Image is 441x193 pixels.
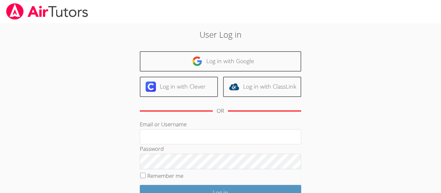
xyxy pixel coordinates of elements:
h2: User Log in [101,28,340,41]
a: Log in with Google [140,51,301,72]
div: OR [217,106,224,116]
img: google-logo-50288ca7cdecda66e5e0955fdab243c47b7ad437acaf1139b6f446037453330a.svg [192,56,202,66]
label: Password [140,145,164,152]
a: Log in with ClassLink [223,77,301,97]
label: Remember me [147,172,183,179]
img: classlink-logo-d6bb404cc1216ec64c9a2012d9dc4662098be43eaf13dc465df04b49fa7ab582.svg [229,82,239,92]
a: Log in with Clever [140,77,218,97]
img: clever-logo-6eab21bc6e7a338710f1a6ff85c0baf02591cd810cc4098c63d3a4b26e2feb20.svg [146,82,156,92]
img: airtutors_banner-c4298cdbf04f3fff15de1276eac7730deb9818008684d7c2e4769d2f7ddbe033.png [5,3,89,20]
label: Email or Username [140,121,187,128]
